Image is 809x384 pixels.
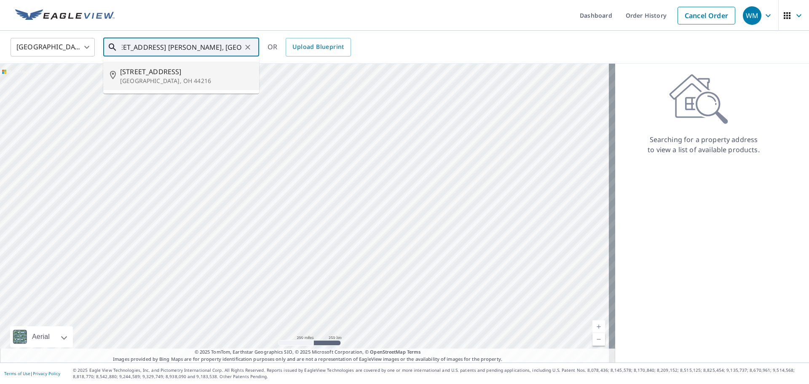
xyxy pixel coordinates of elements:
[195,349,421,356] span: © 2025 TomTom, Earthstar Geographics SIO, © 2025 Microsoft Corporation, ©
[122,35,242,59] input: Search by address or latitude-longitude
[592,320,605,333] a: Current Level 5, Zoom In
[743,6,761,25] div: WM
[678,7,735,24] a: Cancel Order
[4,371,60,376] p: |
[292,42,344,52] span: Upload Blueprint
[33,371,60,376] a: Privacy Policy
[73,367,805,380] p: © 2025 Eagle View Technologies, Inc. and Pictometry International Corp. All Rights Reserved. Repo...
[29,326,52,347] div: Aerial
[407,349,421,355] a: Terms
[370,349,405,355] a: OpenStreetMap
[15,9,115,22] img: EV Logo
[242,41,254,53] button: Clear
[120,67,252,77] span: [STREET_ADDRESS]
[268,38,351,56] div: OR
[11,35,95,59] div: [GEOGRAPHIC_DATA]
[592,333,605,346] a: Current Level 5, Zoom Out
[120,77,252,85] p: [GEOGRAPHIC_DATA], OH 44216
[286,38,351,56] a: Upload Blueprint
[647,134,760,155] p: Searching for a property address to view a list of available products.
[4,371,30,376] a: Terms of Use
[10,326,73,347] div: Aerial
